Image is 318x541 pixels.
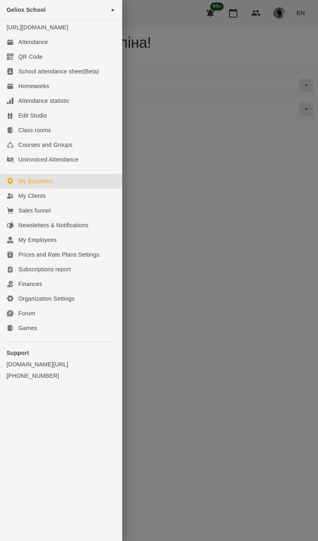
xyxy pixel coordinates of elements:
[18,280,42,288] div: Finances
[18,82,49,90] div: Homeworks
[18,67,99,75] div: School attendance sheet(Beta)
[18,295,75,303] div: Organization Settings
[7,360,115,368] a: [DOMAIN_NAME][URL]
[18,126,51,134] div: Class rooms
[18,155,78,164] div: Uninvoiced Attendance
[7,349,115,357] p: Support
[111,7,115,13] span: ►
[18,111,47,120] div: Edit Studio
[18,309,35,317] div: Forum
[7,24,68,31] a: [URL][DOMAIN_NAME]
[18,251,99,259] div: Prices and Rate Plans Settings
[18,265,71,273] div: Subscriptions report
[18,97,69,105] div: Attendance statistic
[18,141,73,149] div: Courses and Groups
[18,236,57,244] div: My Employees
[18,38,48,46] div: Attendance
[18,53,43,61] div: QR Code
[7,372,115,380] a: [PHONE_NUMBER]
[18,221,88,229] div: Newsletters & Notifications
[18,192,46,200] div: My Clients
[18,206,51,215] div: Sales funnel
[7,7,46,13] span: Gelios School
[18,324,37,332] div: Games
[18,177,53,185] div: My Branches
